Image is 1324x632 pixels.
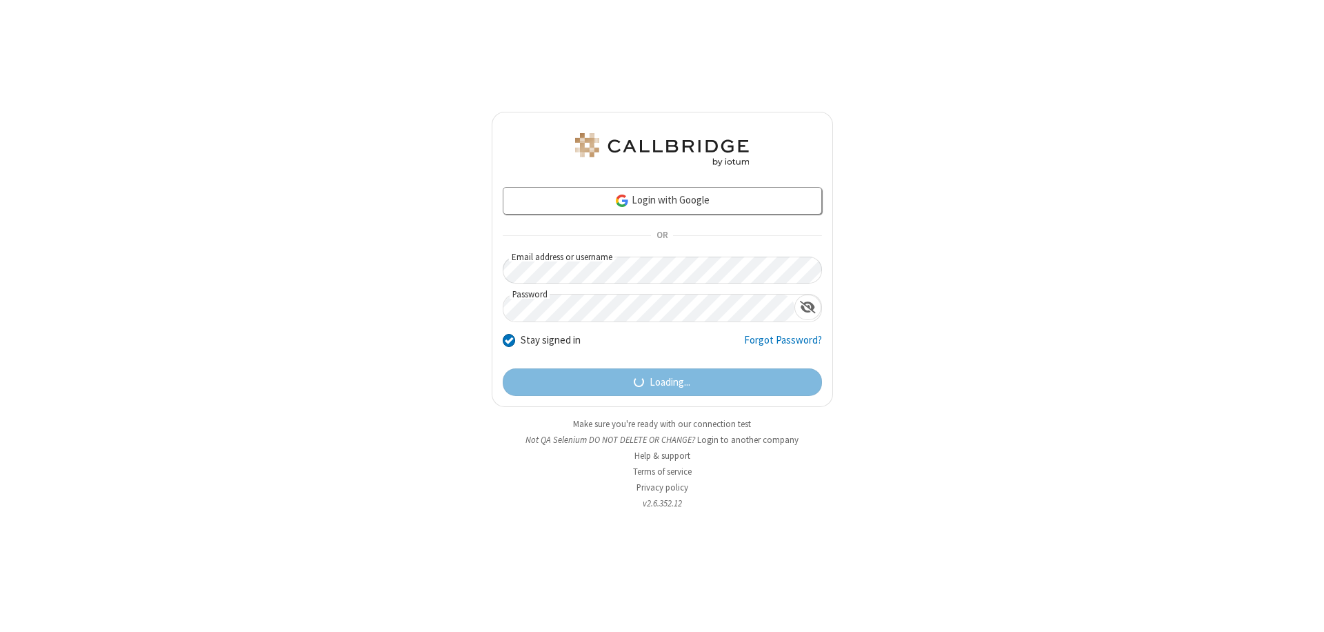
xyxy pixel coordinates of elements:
img: QA Selenium DO NOT DELETE OR CHANGE [572,133,752,166]
div: Show password [794,295,821,320]
a: Make sure you're ready with our connection test [573,418,751,430]
a: Forgot Password? [744,333,822,359]
span: Loading... [650,375,690,391]
li: Not QA Selenium DO NOT DELETE OR CHANGE? [492,433,833,446]
iframe: Chat [1290,596,1314,622]
button: Loading... [503,368,822,396]
a: Privacy policy [636,482,688,493]
input: Password [503,295,794,322]
a: Help & support [634,450,690,462]
input: Email address or username [503,257,822,284]
a: Login with Google [503,187,822,215]
img: google-icon.png [614,193,630,208]
label: Stay signed in [521,333,581,348]
li: v2.6.352.12 [492,497,833,510]
a: Terms of service [633,466,692,477]
span: OR [651,226,673,246]
button: Login to another company [697,433,799,446]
